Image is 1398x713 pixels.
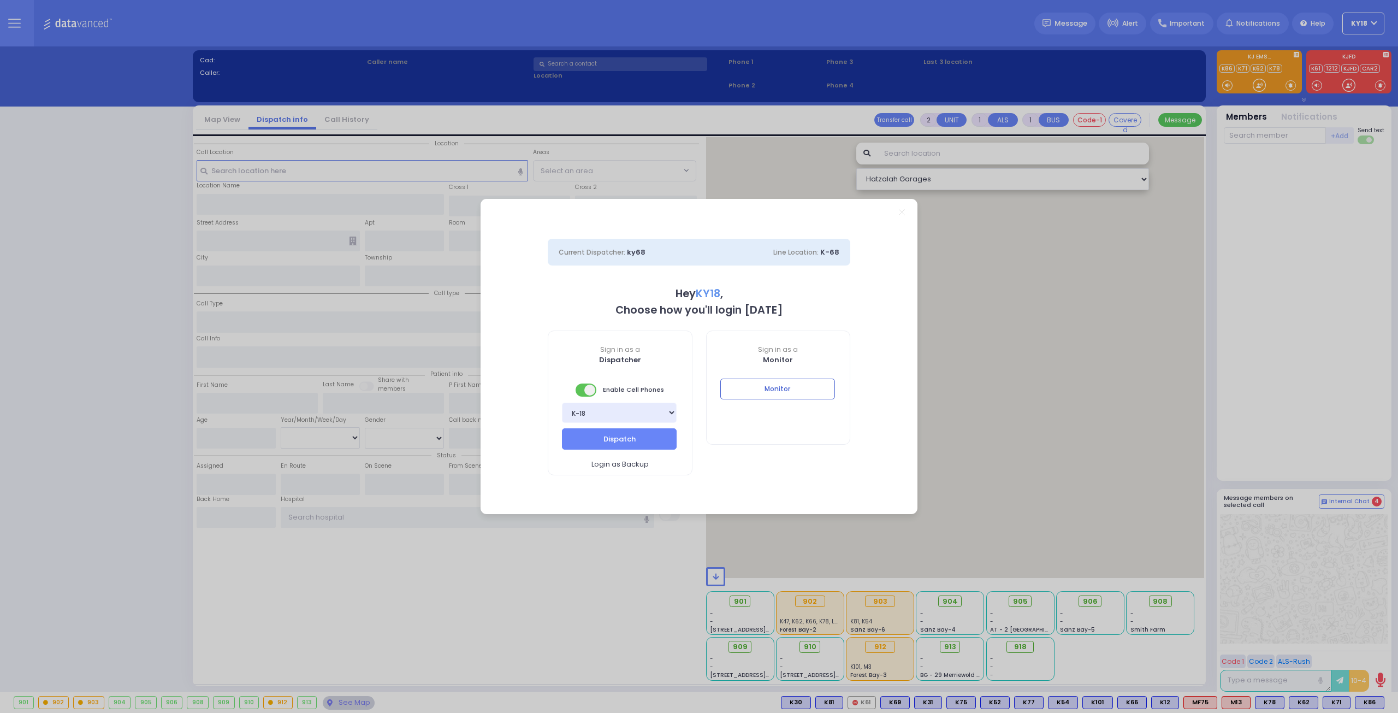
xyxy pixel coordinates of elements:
[707,345,850,355] span: Sign in as a
[615,303,783,317] b: Choose how you'll login [DATE]
[720,379,835,399] button: Monitor
[820,247,839,257] span: K-68
[548,345,692,355] span: Sign in as a
[576,382,664,398] span: Enable Cell Phones
[559,248,625,257] span: Current Dispatcher:
[599,355,641,365] b: Dispatcher
[676,286,723,301] b: Hey ,
[899,209,905,215] a: Close
[562,428,677,449] button: Dispatch
[696,286,720,301] span: KY18
[627,247,645,257] span: ky68
[773,248,819,257] span: Line Location:
[763,355,793,365] b: Monitor
[591,459,649,470] span: Login as Backup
